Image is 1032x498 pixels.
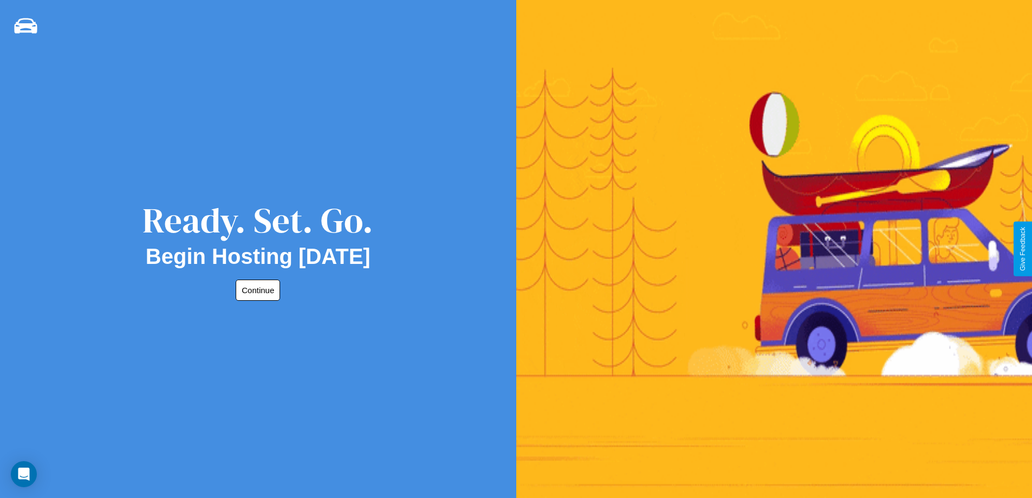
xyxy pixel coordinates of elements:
h2: Begin Hosting [DATE] [146,244,371,269]
div: Open Intercom Messenger [11,461,37,487]
button: Continue [236,280,280,301]
div: Ready. Set. Go. [142,196,373,244]
div: Give Feedback [1019,227,1027,271]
